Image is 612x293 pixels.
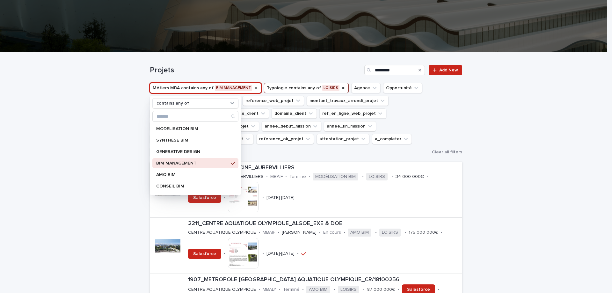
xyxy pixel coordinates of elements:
p: • [278,230,279,235]
p: contains any of [157,101,189,106]
p: En cours [323,230,341,235]
h1: Projets [150,66,362,75]
p: • [266,174,268,179]
span: LOISIRS [379,229,401,237]
a: Salesforce [188,249,221,259]
p: • [224,195,225,201]
button: ref_en_ligne_web_projet [319,108,386,119]
p: • [262,195,264,201]
p: • [279,287,280,292]
p: • [297,251,299,256]
p: • [362,174,364,179]
span: Salesforce [407,287,430,292]
p: BIM MANAGEMENT [156,161,228,165]
p: GENERATIVE DESIGN [156,150,228,154]
button: attestation_projet [317,134,369,144]
p: • [438,287,439,292]
button: annee_fin_mission [324,121,376,131]
p: • [259,287,260,292]
p: SYNTHÈSE BIM [156,138,228,143]
span: Salesforce [193,195,216,200]
button: Clear all filters [429,147,462,157]
button: Agence [351,83,381,93]
p: Terminé [283,287,300,292]
p: • [391,174,393,179]
button: Opportunité [383,83,422,93]
p: MODÉLISATION BIM [156,127,228,131]
a: Salesforce [188,193,221,203]
p: • [334,287,335,292]
a: 2209_SIETECH_PISCINE_AUBERVILLIERSCENTRE AQUATIQUE AUBERVILLIERS•MBAIF•Terminé•MODÉLISATION BIM•L... [150,162,462,218]
p: MBALY [263,287,276,292]
span: MODÉLISATION BIM [313,173,358,181]
button: annee_debut_mission [262,121,321,131]
a: Add New [429,65,462,75]
p: • [398,287,399,292]
button: Typologie [264,83,349,93]
p: 87 000 000€ [367,287,395,292]
input: Search [364,65,425,75]
p: • [363,287,365,292]
span: Salesforce [193,252,216,256]
button: a_completer [372,134,412,144]
p: • [375,230,377,235]
a: 2211_CENTRE AQUATIQUE OLYMPIQUE_ALGOE_EXE & DOECENTRE AQUATIQUE OLYMPIQUE•MBAIF•[PERSON_NAME]•En ... [150,218,462,274]
button: montant_travaux_arrondi_projet [307,96,389,106]
p: CENTRE AQUATIQUE OLYMPIQUE [188,287,256,292]
p: • [262,251,264,256]
p: • [309,174,310,179]
p: • [285,174,287,179]
p: 2209_SIETECH_PISCINE_AUBERVILLIERS [188,165,460,172]
p: Terminé [289,174,306,179]
p: [DATE]-[DATE] [266,195,295,201]
p: • [259,230,260,235]
p: 2211_CENTRE AQUATIQUE OLYMPIQUE_ALGOE_EXE & DOE [188,220,460,227]
p: CONSEIL BIM [156,184,228,188]
button: domaine_client [272,108,317,119]
button: Métiers MBA [150,83,261,93]
p: 1907_METROPOLE [GEOGRAPHIC_DATA] AQUATIQUE OLYMPIQUE_CR/18100256 [188,276,460,283]
input: Search [153,111,238,121]
p: • [404,230,406,235]
p: [PERSON_NAME] [282,230,317,235]
span: LOISIRS [366,173,388,181]
span: Clear all filters [432,150,462,154]
p: MBAIF [270,174,283,179]
p: • [319,230,321,235]
span: AMO BIM [348,229,371,237]
span: Add New [439,68,458,72]
p: • [344,230,345,235]
p: • [302,287,304,292]
p: AMO BIM [156,172,228,177]
p: • [441,230,442,235]
p: 175 000 000€ [409,230,438,235]
button: reference_ok_projet [256,134,314,144]
button: reference_web_projet [243,96,304,106]
p: 34 000 000€ [396,174,424,179]
p: • [426,174,428,179]
p: CENTRE AQUATIQUE OLYMPIQUE [188,230,256,235]
p: • [224,251,225,256]
div: Search [152,111,238,122]
p: MBAIF [263,230,275,235]
p: [DATE]-[DATE] [266,251,295,256]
